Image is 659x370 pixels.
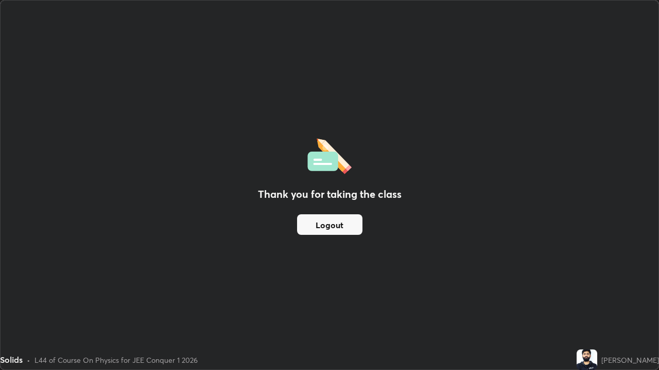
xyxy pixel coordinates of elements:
div: L44 of Course On Physics for JEE Conquer 1 2026 [34,355,198,365]
button: Logout [297,214,362,235]
img: 2349b454c6bd44f8ab76db58f7b727f7.jpg [577,349,597,370]
div: [PERSON_NAME] [601,355,659,365]
img: offlineFeedback.1438e8b3.svg [307,135,352,174]
h2: Thank you for taking the class [258,187,402,202]
div: • [27,355,30,365]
